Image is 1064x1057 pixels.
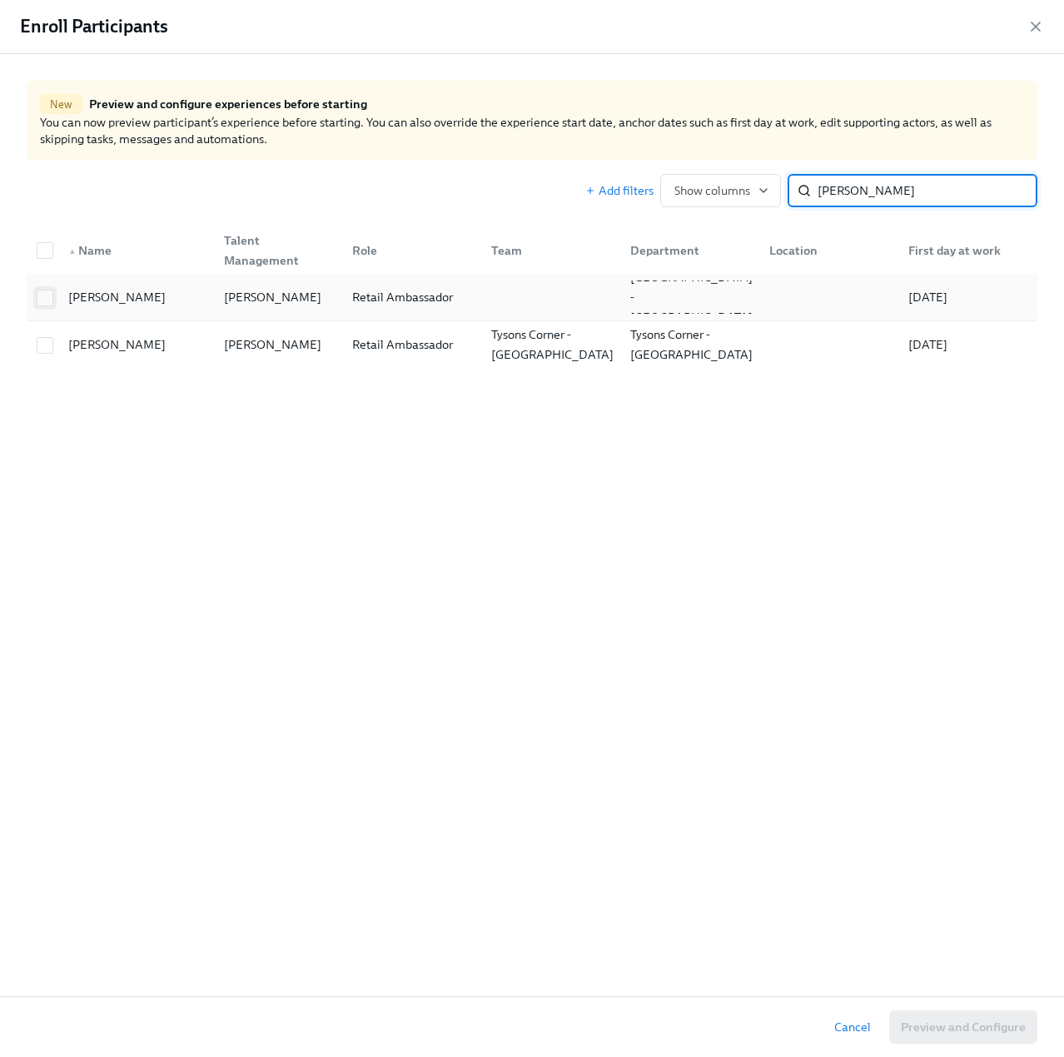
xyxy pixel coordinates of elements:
[346,335,478,355] div: Retail Ambassador
[27,321,1037,368] div: [PERSON_NAME][PERSON_NAME]Retail AmbassadorTysons Corner - [GEOGRAPHIC_DATA]Tysons Corner - [GEOG...
[674,182,767,199] span: Show columns
[62,335,211,355] div: [PERSON_NAME]
[585,182,654,199] button: Add filters
[895,234,1034,267] div: First day at work
[478,234,617,267] div: Team
[624,241,756,261] div: Department
[902,335,1034,355] div: [DATE]
[763,241,895,261] div: Location
[818,174,1037,207] input: Search by name
[823,1010,883,1044] button: Cancel
[68,247,77,256] span: ▲
[217,287,339,307] div: [PERSON_NAME]
[902,287,1034,307] div: [DATE]
[660,174,781,207] button: Show columns
[62,241,211,261] div: Name
[89,95,367,113] h6: Preview and configure experiences before starting
[834,1019,871,1035] span: Cancel
[339,234,478,267] div: Role
[40,98,82,111] span: New
[617,234,756,267] div: Department
[346,287,478,307] div: Retail Ambassador
[485,241,617,261] div: Team
[902,241,1034,261] div: First day at work
[27,274,1037,321] div: [PERSON_NAME][PERSON_NAME]Retail Ambassador[GEOGRAPHIC_DATA] - [GEOGRAPHIC_DATA][DATE]
[62,287,211,307] div: [PERSON_NAME]
[346,241,478,261] div: Role
[27,81,1037,161] div: You can now preview participant’s experience before starting. You can also override the experienc...
[624,267,759,327] div: [GEOGRAPHIC_DATA] - [GEOGRAPHIC_DATA]
[217,335,339,355] div: [PERSON_NAME]
[211,234,339,267] div: Talent Management
[756,234,895,267] div: Location
[20,14,168,39] h4: Enroll Participants
[624,325,759,365] div: Tysons Corner - [GEOGRAPHIC_DATA]
[485,325,620,365] div: Tysons Corner - [GEOGRAPHIC_DATA]
[217,231,339,270] div: Talent Management
[55,234,211,267] div: ▲Name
